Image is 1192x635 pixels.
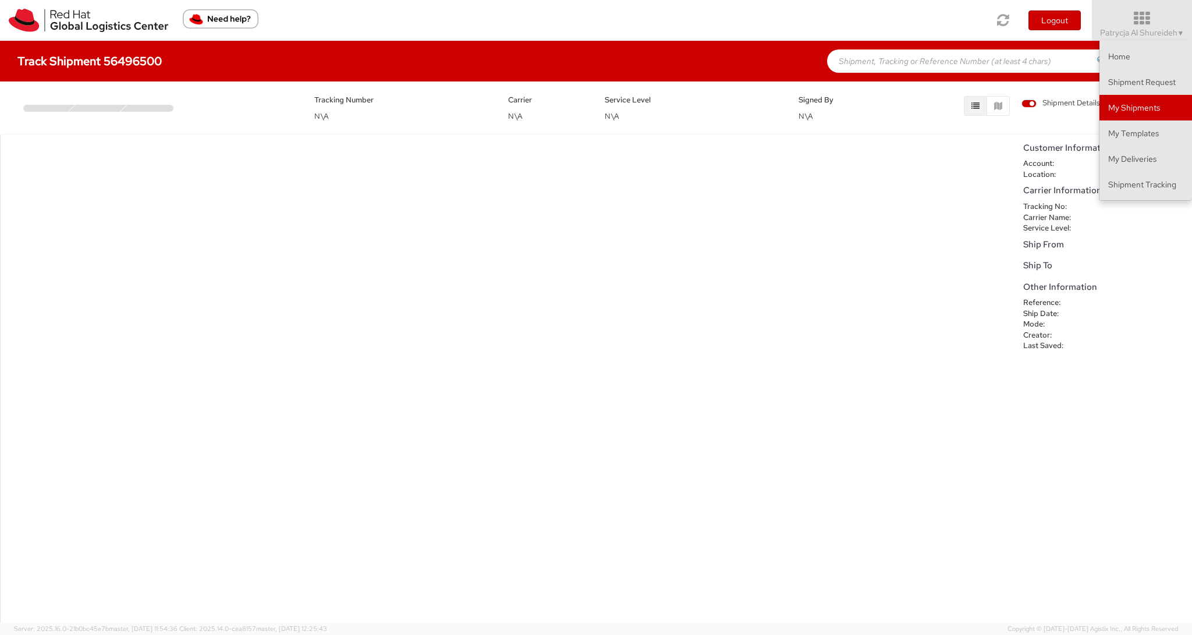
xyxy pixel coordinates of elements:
[256,625,327,633] span: master, [DATE] 12:25:43
[827,49,1118,73] input: Shipment, Tracking or Reference Number (at least 4 chars)
[179,625,327,633] span: Client: 2025.14.0-cea8157
[799,111,813,121] span: N\A
[508,96,588,104] h5: Carrier
[799,96,878,104] h5: Signed By
[17,55,162,68] h4: Track Shipment 56496500
[1023,261,1186,271] h5: Ship To
[1014,340,1090,352] dt: Last Saved:
[1014,319,1090,330] dt: Mode:
[1100,27,1184,38] span: Patrycja Al Shureideh
[1014,330,1090,341] dt: Creator:
[1007,625,1178,634] span: Copyright © [DATE]-[DATE] Agistix Inc., All Rights Reserved
[605,111,619,121] span: N\A
[508,111,523,121] span: N\A
[1023,282,1186,292] h5: Other Information
[1014,212,1090,224] dt: Carrier Name:
[1021,98,1100,109] span: Shipment Details
[1014,308,1090,320] dt: Ship Date:
[1014,201,1090,212] dt: Tracking No:
[1014,169,1090,180] dt: Location:
[1023,143,1186,153] h5: Customer Information
[1177,29,1184,38] span: ▼
[605,96,781,104] h5: Service Level
[1023,186,1186,196] h5: Carrier Information
[314,111,329,121] span: N\A
[1014,297,1090,308] dt: Reference:
[1028,10,1081,30] button: Logout
[1099,44,1192,69] a: Home
[1099,172,1192,197] a: Shipment Tracking
[1099,95,1192,120] a: My Shipments
[1021,98,1100,111] label: Shipment Details
[1099,69,1192,95] a: Shipment Request
[1014,223,1090,234] dt: Service Level:
[183,9,258,29] button: Need help?
[1099,120,1192,146] a: My Templates
[1023,240,1186,250] h5: Ship From
[314,96,491,104] h5: Tracking Number
[14,625,178,633] span: Server: 2025.16.0-21b0bc45e7b
[1014,158,1090,169] dt: Account:
[1099,146,1192,172] a: My Deliveries
[9,9,168,32] img: rh-logistics-00dfa346123c4ec078e1.svg
[109,625,178,633] span: master, [DATE] 11:54:36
